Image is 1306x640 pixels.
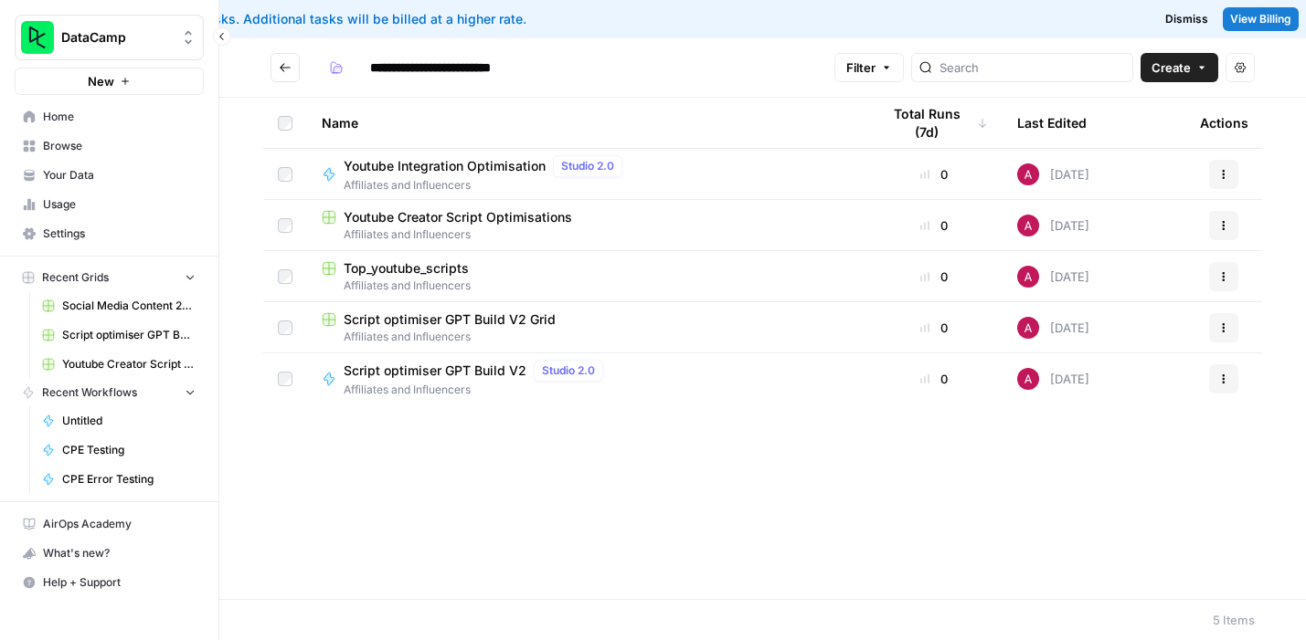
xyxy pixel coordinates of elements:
[15,190,204,219] a: Usage
[43,516,196,532] span: AirOps Academy
[43,226,196,242] span: Settings
[43,109,196,125] span: Home
[1158,7,1216,31] button: Dismiss
[322,310,851,345] a: Script optimiser GPT Build V2 GridAffiliates and Influencers
[344,362,526,380] span: Script optimiser GPT Build V2
[834,53,904,82] button: Filter
[43,196,196,213] span: Usage
[15,68,204,95] button: New
[62,413,196,429] span: Untitled
[16,540,203,567] div: What's new?
[322,360,851,398] a: Script optimiser GPT Build V2Studio 2.0Affiliates and Influencers
[322,208,851,243] a: Youtube Creator Script OptimisationsAffiliates and Influencers
[43,138,196,154] span: Browse
[1152,58,1191,77] span: Create
[542,362,595,379] span: Studio 2.0
[322,278,851,294] span: Affiliates and Influencers
[322,226,851,243] span: Affiliates and Influencers
[42,269,109,286] span: Recent Grids
[34,291,204,320] a: Social Media Content 2025
[322,155,851,194] a: Youtube Integration OptimisationStudio 2.0Affiliates and Influencers
[344,208,572,226] span: Youtube Creator Script Optimisations
[1017,317,1089,339] div: [DATE]
[15,379,204,406] button: Recent Workflows
[15,539,204,568] button: What's new?
[322,329,851,345] span: Affiliates and Influencers
[271,53,300,82] button: Go back
[846,58,876,77] span: Filter
[15,264,204,291] button: Recent Grids
[1017,266,1089,288] div: [DATE]
[1017,163,1039,185] img: 43c7ryrks7gay32ec4w6nmwi11rw
[34,465,204,494] a: CPE Error Testing
[34,350,204,379] a: Youtube Creator Script Optimisations
[34,320,204,350] a: Script optimiser GPT Build V2 Grid
[880,165,988,184] div: 0
[62,327,196,343] span: Script optimiser GPT Build V2 Grid
[561,158,614,174] span: Studio 2.0
[15,10,839,28] div: You've used your included tasks. Additional tasks will be billed at a higher rate.
[15,219,204,248] a: Settings
[1141,53,1218,82] button: Create
[1223,7,1299,31] a: View Billing
[344,310,556,329] span: Script optimiser GPT Build V2 Grid
[344,259,469,278] span: Top_youtube_scripts
[61,28,172,47] span: DataCamp
[1230,11,1291,27] span: View Billing
[15,102,204,131] a: Home
[62,471,196,488] span: CPE Error Testing
[1017,215,1039,236] img: 43c7ryrks7gay32ec4w6nmwi11rw
[1165,11,1208,27] span: Dismiss
[322,98,851,148] div: Name
[88,72,114,90] span: New
[15,15,204,60] button: Workspace: DataCamp
[34,406,204,435] a: Untitled
[880,98,988,148] div: Total Runs (7d)
[322,259,851,294] a: Top_youtube_scriptsAffiliates and Influencers
[1017,368,1039,390] img: 43c7ryrks7gay32ec4w6nmwi11rw
[880,268,988,286] div: 0
[344,382,611,398] span: Affiliates and Influencers
[344,157,546,175] span: Youtube Integration Optimisation
[62,356,196,372] span: Youtube Creator Script Optimisations
[15,568,204,597] button: Help + Support
[1200,98,1248,148] div: Actions
[43,574,196,591] span: Help + Support
[21,21,54,54] img: DataCamp Logo
[880,216,988,235] div: 0
[15,131,204,161] a: Browse
[1017,266,1039,288] img: 43c7ryrks7gay32ec4w6nmwi11rw
[62,298,196,314] span: Social Media Content 2025
[1017,163,1089,185] div: [DATE]
[1213,611,1255,629] div: 5 Items
[1017,215,1089,236] div: [DATE]
[62,442,196,458] span: CPE Testing
[43,167,196,184] span: Your Data
[940,58,1125,77] input: Search
[15,509,204,539] a: AirOps Academy
[1017,317,1039,339] img: 43c7ryrks7gay32ec4w6nmwi11rw
[880,370,988,388] div: 0
[1017,98,1087,148] div: Last Edited
[1017,368,1089,390] div: [DATE]
[34,435,204,465] a: CPE Testing
[42,384,137,401] span: Recent Workflows
[15,161,204,190] a: Your Data
[880,319,988,337] div: 0
[344,177,630,194] span: Affiliates and Influencers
